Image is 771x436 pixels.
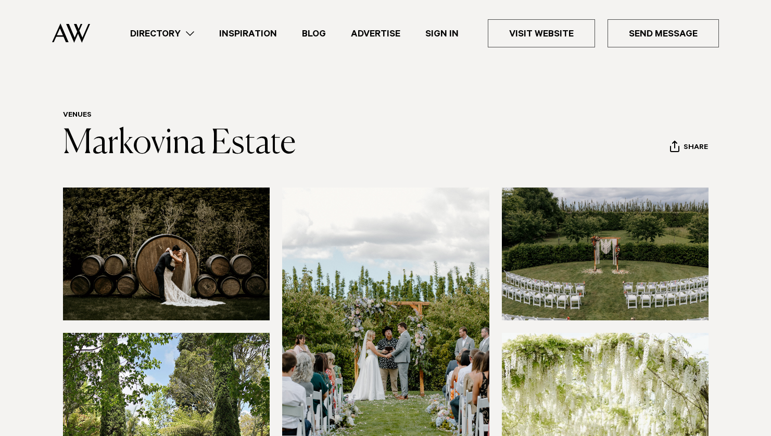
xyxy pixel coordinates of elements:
a: Sign In [413,27,471,41]
a: Advertise [338,27,413,41]
a: Inspiration [207,27,289,41]
button: Share [669,140,709,156]
a: Send Message [608,19,719,47]
a: Directory [118,27,207,41]
img: Auckland Weddings Logo [52,23,90,43]
a: Venues [63,111,92,120]
a: Markovina Estate [63,127,296,160]
a: Blog [289,27,338,41]
img: Wine barrels at Markovina Estate [63,188,270,320]
a: Visit Website [488,19,595,47]
span: Share [684,143,708,153]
